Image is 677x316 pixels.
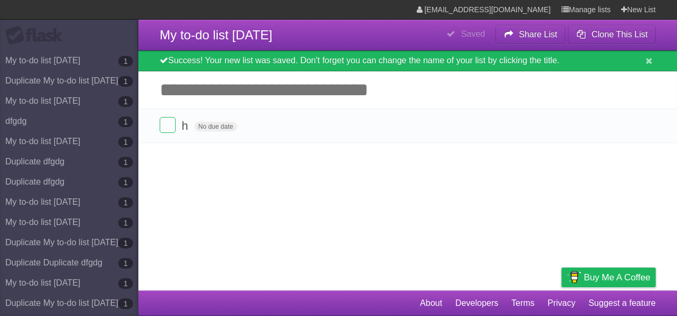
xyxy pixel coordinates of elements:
[118,96,133,107] b: 1
[589,293,656,313] a: Suggest a feature
[160,28,273,42] span: My to-do list [DATE]
[496,25,566,44] button: Share List
[5,26,69,45] div: Flask
[118,56,133,66] b: 1
[118,197,133,208] b: 1
[160,117,176,133] label: Done
[118,218,133,228] b: 1
[548,293,575,313] a: Privacy
[118,177,133,188] b: 1
[584,268,650,287] span: Buy me a coffee
[138,51,677,71] div: Success! Your new list was saved. Don't forget you can change the name of your list by clicking t...
[118,238,133,248] b: 1
[118,298,133,309] b: 1
[591,30,648,39] b: Clone This List
[118,157,133,168] b: 1
[455,293,498,313] a: Developers
[567,268,581,286] img: Buy me a coffee
[118,278,133,289] b: 1
[461,29,485,38] b: Saved
[519,30,557,39] b: Share List
[118,76,133,87] b: 1
[181,119,191,132] span: h
[562,268,656,287] a: Buy me a coffee
[420,293,442,313] a: About
[511,293,535,313] a: Terms
[118,258,133,269] b: 1
[118,137,133,147] b: 1
[118,117,133,127] b: 1
[194,122,237,131] span: No due date
[568,25,656,44] button: Clone This List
